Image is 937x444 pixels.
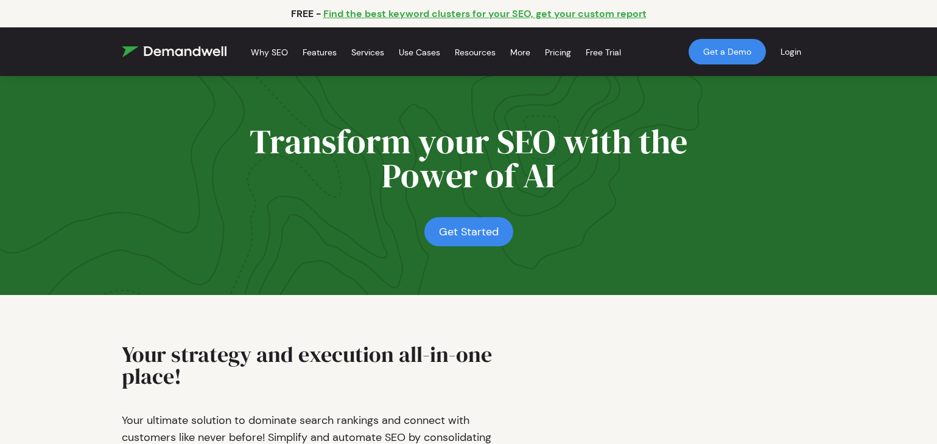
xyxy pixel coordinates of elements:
[586,32,621,72] a: Free Trial
[351,32,384,72] a: Services
[303,32,337,72] a: Features
[510,32,530,72] a: More
[291,7,321,20] p: FREE -
[323,7,647,20] a: Find the best keyword clusters for your SEO, get your custom report
[424,217,513,246] a: Get Started
[766,32,816,72] a: Login
[455,32,496,72] a: Resources
[122,46,226,57] img: Demandwell Logo
[250,125,688,203] h2: Transform your SEO with the Power of AI
[251,32,288,72] a: Why SEO
[689,39,766,64] a: Get a Demo
[399,32,440,72] a: Use Cases
[545,32,571,72] a: Pricing
[122,344,514,397] h2: Your strategy and execution all-in-one place!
